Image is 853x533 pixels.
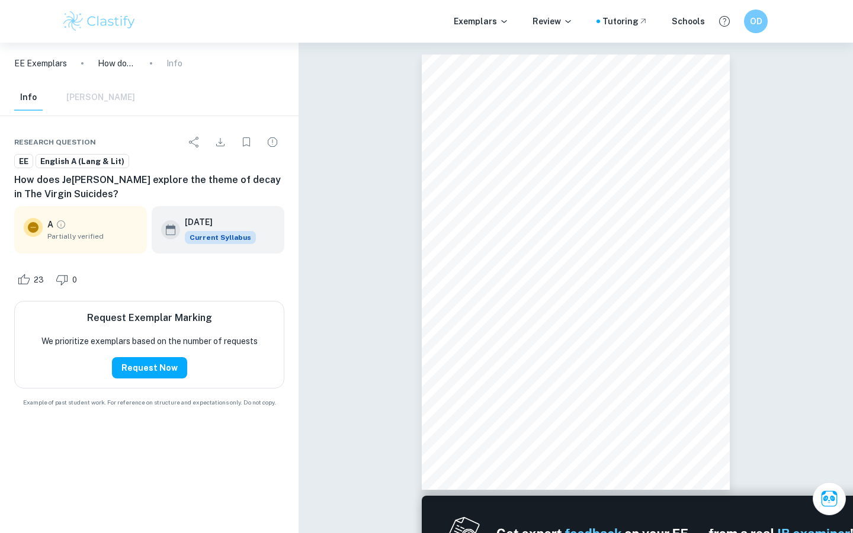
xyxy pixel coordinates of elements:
[749,15,763,28] h6: OD
[209,130,232,154] div: Download
[56,219,66,230] a: Grade partially verified
[182,130,206,154] div: Share
[41,335,258,348] p: We prioritize exemplars based on the number of requests
[14,154,33,169] a: EE
[14,57,67,70] a: EE Exemplars
[87,311,212,325] h6: Request Exemplar Marking
[454,15,509,28] p: Exemplars
[47,231,137,242] span: Partially verified
[14,398,284,407] span: Example of past student work. For reference on structure and expectations only. Do not copy.
[813,482,846,515] button: Ask Clai
[14,85,43,111] button: Info
[166,57,182,70] p: Info
[47,218,53,231] p: A
[27,274,50,286] span: 23
[185,216,246,229] h6: [DATE]
[672,15,705,28] a: Schools
[714,11,735,31] button: Help and Feedback
[36,156,129,168] span: English A (Lang & Lit)
[585,74,602,80] span: k 939
[620,191,677,198] span: The Virgin Suicides
[459,440,504,446] span: Word Count: 3994
[584,228,588,235] span: ?
[564,228,584,235] span: Suicides
[14,173,284,201] h6: How does Je [PERSON_NAME] explore the theme of decay in The Virgin Suicides?
[459,423,591,429] span: Subject: English Language and Literature A, Category 1
[15,156,33,168] span: EE
[185,231,256,244] div: This exemplar is based on the current syllabus. Feel free to refer to it for inspiration/ideas wh...
[36,154,129,169] a: English A (Lang & Lit)
[112,357,187,378] button: Request Now
[53,270,84,289] div: Dislike
[14,270,50,289] div: Like
[461,210,714,217] span: Research Question: How does [PERSON_NAME] [PERSON_NAME] explore the theme of decay in
[662,210,690,217] span: The Virgin
[473,191,677,198] span: Title: [PERSON_NAME] [PERSON_NAME] Exploration of Decay in
[261,130,284,154] div: Report issue
[744,9,768,33] button: OD
[533,15,573,28] p: Review
[14,137,96,147] span: Research question
[602,15,648,28] a: Tutoring
[98,57,136,70] p: How does Je [PERSON_NAME] explore the theme of decay in The Virgin Suicides?
[62,9,137,33] img: Clastify logo
[551,74,584,80] span: Personal Code:
[185,231,256,244] span: Current Syllabus
[235,130,258,154] div: Bookmark
[66,274,84,286] span: 0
